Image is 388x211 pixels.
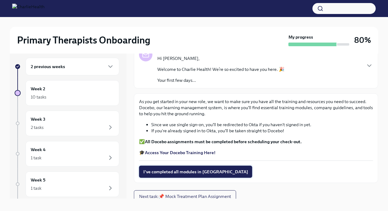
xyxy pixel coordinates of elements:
[15,111,119,136] a: Week 32 tasks
[31,124,44,130] div: 2 tasks
[139,139,373,145] p: ✅
[134,190,236,202] button: Next task:📌 Mock Treatment Plan Assignment
[145,150,215,155] a: Access Your Docebo Training Here!
[354,35,371,46] h3: 80%
[31,155,41,161] div: 1 task
[139,99,373,117] p: As you get started in your new role, we want to make sure you have all the training and resources...
[139,193,231,199] span: Next task : 📌 Mock Treatment Plan Assignment
[15,171,119,197] a: Week 51 task
[157,66,285,72] p: Welcome to Charlie Health! We’re so excited to have you here. 🎉
[12,4,44,13] img: CharlieHealth
[31,63,65,70] h6: 2 previous weeks
[15,80,119,106] a: Week 210 tasks
[26,58,119,75] div: 2 previous weeks
[139,166,252,178] button: I've completed all modules in [GEOGRAPHIC_DATA]
[31,177,45,183] h6: Week 5
[31,94,46,100] div: 10 tasks
[151,122,373,128] li: Since we use single sign-on, you'll be redirected to Okta if you haven't signed in yet.
[145,139,302,144] strong: All Docebo assignments must be completed before scheduling your check-out.
[139,150,373,156] p: 🎓
[31,185,41,191] div: 1 task
[17,34,150,46] h2: Primary Therapists Onboarding
[157,77,285,83] p: Your first few days...
[31,146,46,153] h6: Week 4
[157,55,285,61] p: Hi [PERSON_NAME],
[15,141,119,167] a: Week 41 task
[31,116,45,123] h6: Week 3
[143,169,248,175] span: I've completed all modules in [GEOGRAPHIC_DATA]
[151,128,373,134] li: If you're already signed in to Okta, you'll be taken straight to Docebo!
[31,85,45,92] h6: Week 2
[288,34,313,40] strong: My progress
